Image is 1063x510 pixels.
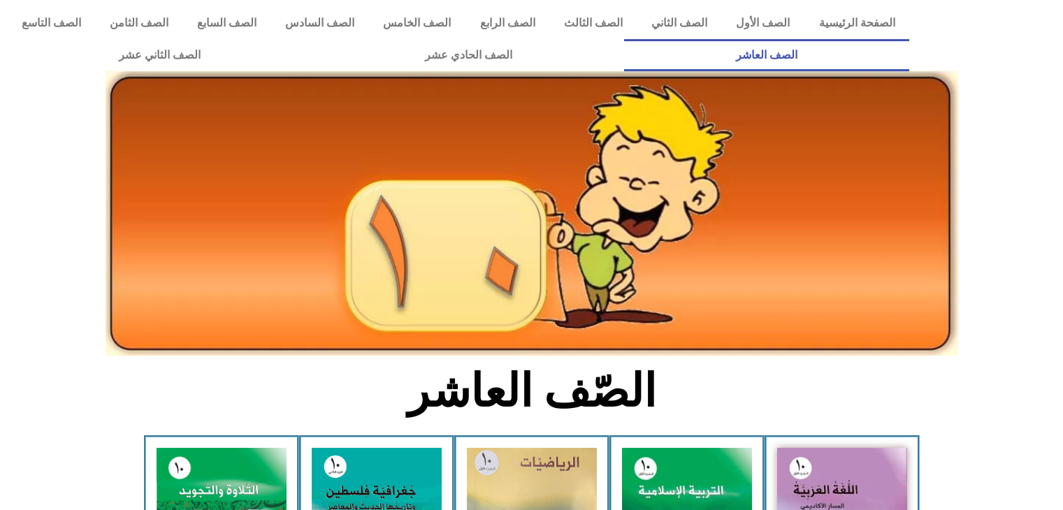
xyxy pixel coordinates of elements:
[182,7,270,39] a: الصف السابع
[301,364,762,418] h2: الصّف العاشر
[549,7,637,39] a: الصف الثالث
[271,7,369,39] a: الصف السادس
[7,39,312,71] a: الصف الثاني عشر
[95,7,182,39] a: الصف الثامن
[624,39,909,71] a: الصف العاشر
[465,7,549,39] a: الصف الرابع
[722,7,804,39] a: الصف الأول
[804,7,909,39] a: الصفحة الرئيسية
[7,7,95,39] a: الصف التاسع
[637,7,721,39] a: الصف الثاني
[369,7,465,39] a: الصف الخامس
[312,39,623,71] a: الصف الحادي عشر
